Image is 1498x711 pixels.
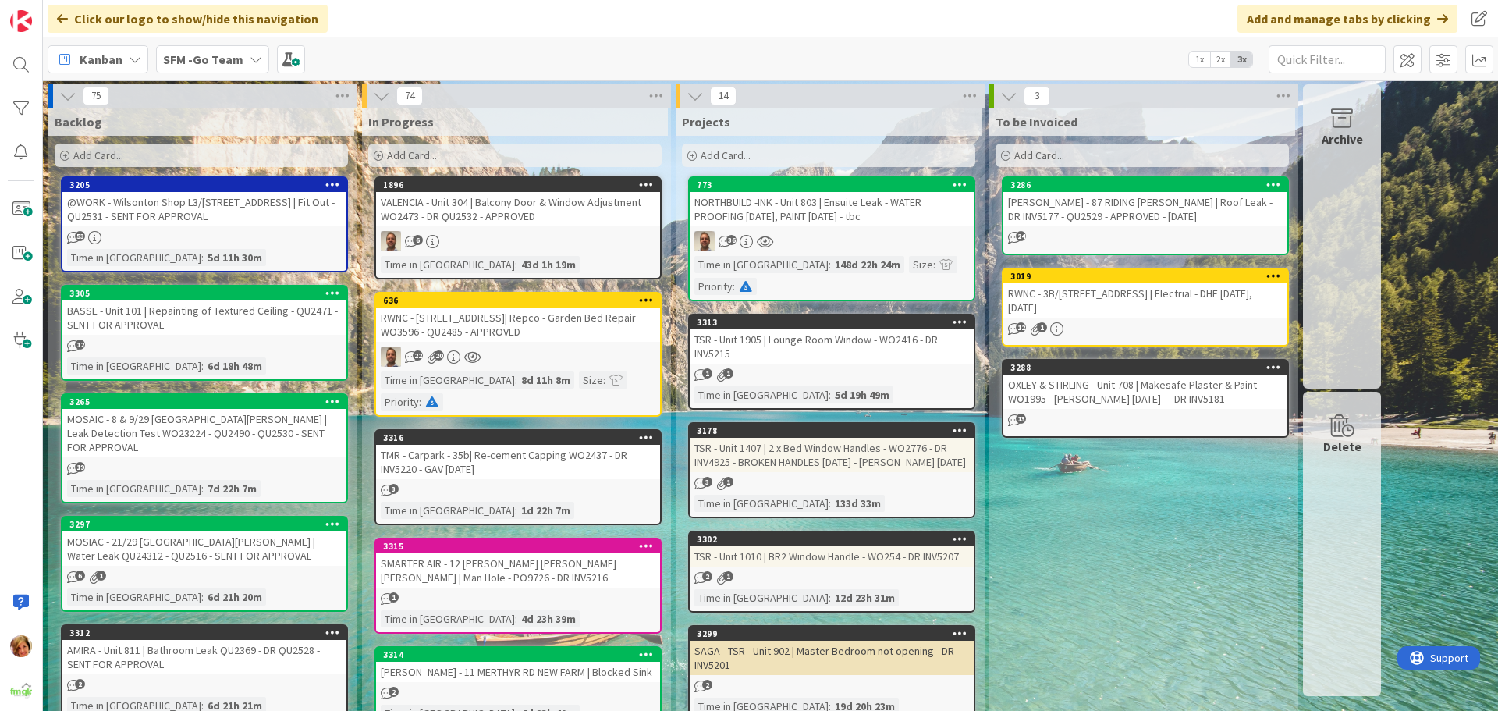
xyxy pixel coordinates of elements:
span: : [603,371,605,389]
div: 3313 [697,317,974,328]
a: 3288OXLEY & STIRLING - Unit 708 | Makesafe Plaster & Paint - WO1995 - [PERSON_NAME] [DATE] - - DR... [1002,359,1289,438]
a: 773NORTHBUILD -INK - Unit 803 | Ensuite Leak - WATER PROOFING [DATE], PAINT [DATE] - tbcSDTime in... [688,176,975,301]
div: 3265 [62,395,346,409]
div: MOSIAC - 21/29 [GEOGRAPHIC_DATA][PERSON_NAME] | Water Leak QU24312 - QU2516 - SENT FOR APPROVAL [62,531,346,566]
div: 3178TSR - Unit 1407 | 2 x Bed Window Handles - WO2776 - DR INV4925 - BROKEN HANDLES [DATE] - [PER... [690,424,974,472]
div: BASSE - Unit 101 | Repainting of Textured Ceiling - QU2471 - SENT FOR APPROVAL [62,300,346,335]
span: : [829,589,831,606]
div: 3286[PERSON_NAME] - 87 RIDING [PERSON_NAME] | Roof Leak - DR INV5177 - QU2529 - APPROVED - [DATE] [1003,178,1287,226]
span: : [201,480,204,497]
div: 3314[PERSON_NAME] - 11 MERTHYR RD NEW FARM | Blocked Sink [376,648,660,682]
span: 74 [396,87,423,105]
div: Add and manage tabs by clicking [1237,5,1457,33]
div: 43d 1h 19m [517,256,580,273]
div: SMARTER AIR - 12 [PERSON_NAME] [PERSON_NAME] [PERSON_NAME] | Man Hole - PO9726 - DR INV5216 [376,553,660,588]
span: 3 [702,477,712,487]
a: 3313TSR - Unit 1905 | Lounge Room Window - WO2416 - DR INV5215Time in [GEOGRAPHIC_DATA]:5d 19h 49m [688,314,975,410]
img: Visit kanbanzone.com [10,10,32,32]
span: Backlog [55,114,102,130]
a: 3178TSR - Unit 1407 | 2 x Bed Window Handles - WO2776 - DR INV4925 - BROKEN HANDLES [DATE] - [PER... [688,422,975,518]
span: 13 [1016,414,1026,424]
div: 3297 [69,519,346,530]
div: 3305 [69,288,346,299]
div: TSR - Unit 1010 | BR2 Window Handle - WO254 - DR INV5207 [690,546,974,567]
img: SD [381,347,401,367]
div: 1896 [383,180,660,190]
div: 3288 [1003,361,1287,375]
div: 3305 [62,286,346,300]
div: 6d 18h 48m [204,357,266,375]
div: SD [690,231,974,251]
span: 1 [723,571,733,581]
div: 3313 [690,315,974,329]
div: 3314 [383,649,660,660]
a: 3297MOSIAC - 21/29 [GEOGRAPHIC_DATA][PERSON_NAME] | Water Leak QU24312 - QU2516 - SENT FOR APPROV... [61,516,348,612]
span: 2 [702,571,712,581]
a: 3265MOSAIC - 8 & 9/29 [GEOGRAPHIC_DATA][PERSON_NAME] | Leak Detection Test WO23224 - QU2490 - QU2... [61,393,348,503]
div: AMIRA - Unit 811 | Bathroom Leak QU2369 - DR QU2528 - SENT FOR APPROVAL [62,640,346,674]
span: 1 [723,368,733,379]
span: : [515,502,517,519]
div: Time in [GEOGRAPHIC_DATA] [67,357,201,375]
div: 3313TSR - Unit 1905 | Lounge Room Window - WO2416 - DR INV5215 [690,315,974,364]
div: Time in [GEOGRAPHIC_DATA] [694,589,829,606]
div: 3178 [697,425,974,436]
a: 636RWNC - [STREET_ADDRESS]| Repco - Garden Bed Repair WO3596 - QU2485 - APPROVEDSDTime in [GEOGRA... [374,292,662,417]
div: 3178 [690,424,974,438]
span: 24 [1016,231,1026,241]
span: 3x [1231,52,1252,67]
div: 3316TMR - Carpark - 35b| Re-cement Capping WO2437 - DR INV5220 - GAV [DATE] [376,431,660,479]
img: KD [10,635,32,657]
div: 133d 33m [831,495,885,512]
span: 2x [1210,52,1231,67]
span: 12 [1016,322,1026,332]
a: 3205@WORK - Wilsonton Shop L3/[STREET_ADDRESS] | Fit Out - QU2531 - SENT FOR APPROVALTime in [GEO... [61,176,348,272]
span: 6 [413,235,423,245]
div: 773 [690,178,974,192]
b: SFM -Go Team [163,52,243,67]
div: 3205 [62,178,346,192]
span: 2 [702,680,712,690]
div: 5d 11h 30m [204,249,266,266]
div: 1896 [376,178,660,192]
span: 1 [389,592,399,603]
span: 12 [75,340,85,350]
span: 1 [723,477,733,487]
div: 3314 [376,648,660,662]
div: RWNC - [STREET_ADDRESS]| Repco - Garden Bed Repair WO3596 - QU2485 - APPROVED [376,308,660,342]
div: 3288 [1010,362,1287,373]
div: 3312 [62,626,346,640]
span: : [829,256,831,273]
div: Size [579,371,603,389]
span: Add Card... [73,148,123,162]
div: NORTHBUILD -INK - Unit 803 | Ensuite Leak - WATER PROOFING [DATE], PAINT [DATE] - tbc [690,192,974,226]
div: SD [376,231,660,251]
span: Support [33,2,71,21]
img: avatar [10,679,32,701]
div: 773NORTHBUILD -INK - Unit 803 | Ensuite Leak - WATER PROOFING [DATE], PAINT [DATE] - tbc [690,178,974,226]
span: 14 [710,87,737,105]
span: : [201,249,204,266]
div: [PERSON_NAME] - 11 MERTHYR RD NEW FARM | Blocked Sink [376,662,660,682]
div: Priority [694,278,733,295]
span: 1 [702,368,712,379]
div: 3312 [69,627,346,638]
div: 3286 [1010,180,1287,190]
span: 20 [434,350,444,361]
a: 3315SMARTER AIR - 12 [PERSON_NAME] [PERSON_NAME] [PERSON_NAME] | Man Hole - PO9726 - DR INV5216Ti... [374,538,662,634]
span: 3 [1024,87,1050,105]
span: 3 [389,484,399,494]
div: [PERSON_NAME] - 87 RIDING [PERSON_NAME] | Roof Leak - DR INV5177 - QU2529 - APPROVED - [DATE] [1003,192,1287,226]
span: 36 [726,235,737,245]
a: 3316TMR - Carpark - 35b| Re-cement Capping WO2437 - DR INV5220 - GAV [DATE]Time in [GEOGRAPHIC_DA... [374,429,662,525]
span: : [933,256,935,273]
div: Delete [1323,437,1361,456]
span: : [829,386,831,403]
div: 773 [697,180,974,190]
div: 3297MOSIAC - 21/29 [GEOGRAPHIC_DATA][PERSON_NAME] | Water Leak QU24312 - QU2516 - SENT FOR APPROVAL [62,517,346,566]
span: 22 [413,350,423,361]
div: TSR - Unit 1905 | Lounge Room Window - WO2416 - DR INV5215 [690,329,974,364]
span: Add Card... [1014,148,1064,162]
div: 3299 [697,628,974,639]
div: @WORK - Wilsonton Shop L3/[STREET_ADDRESS] | Fit Out - QU2531 - SENT FOR APPROVAL [62,192,346,226]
